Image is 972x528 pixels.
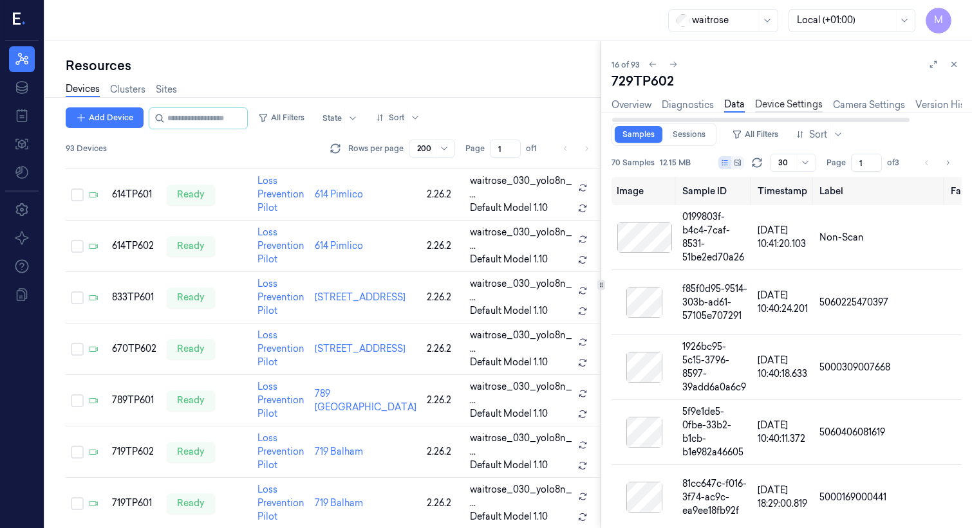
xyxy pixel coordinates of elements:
[112,445,156,459] div: 719TP602
[315,291,406,303] a: [STREET_ADDRESS]
[470,201,548,215] span: Default Model 1.10
[470,277,573,304] span: waitrose_030_yolo8n_ ...
[257,278,304,316] a: Loss Prevention Pilot
[257,226,304,265] a: Loss Prevention Pilot
[257,381,304,419] a: Loss Prevention Pilot
[315,388,416,413] a: 789 [GEOGRAPHIC_DATA]
[315,240,363,251] a: 614 Pimlico
[615,126,662,143] a: Samples
[315,497,363,509] a: 719 Balham
[814,270,946,335] td: 5060225470397
[660,157,691,168] span: 12.15 MB
[470,329,573,356] span: waitrose_030_yolo8n_ ...
[470,174,573,201] span: waitrose_030_yolo8n_ ...
[612,157,655,168] span: 70 Samples
[682,405,747,459] div: 5f9e1de5-0fbe-33b2-b1cb-b1e982a46605
[167,390,215,411] div: ready
[465,143,485,154] span: Page
[66,143,107,154] span: 93 Devices
[926,8,951,33] button: M
[758,354,807,379] span: [DATE] 10:40:18.633
[665,126,713,143] a: Sessions
[257,329,304,368] a: Loss Prevention Pilot
[939,154,957,172] button: Go to next page
[727,124,783,145] button: All Filters
[257,175,304,214] a: Loss Prevention Pilot
[112,394,156,407] div: 789TP601
[71,394,84,407] button: Select row
[167,236,215,257] div: ready
[257,484,304,522] a: Loss Prevention Pilot
[470,304,548,318] span: Default Model 1.10
[112,342,156,356] div: 670TP602
[71,291,84,304] button: Select row
[112,188,156,201] div: 614TP601
[827,157,846,168] span: Page
[814,335,946,400] td: 5000309007668
[724,98,745,113] a: Data
[315,188,363,200] a: 614 Pimlico
[71,188,84,201] button: Select row
[557,140,595,158] nav: pagination
[470,253,548,266] span: Default Model 1.10
[470,226,573,253] span: waitrose_030_yolo8n_ ...
[752,177,814,205] th: Timestamp
[167,339,215,360] div: ready
[112,291,156,304] div: 833TP601
[814,400,946,465] td: 5060406081619
[470,356,548,369] span: Default Model 1.10
[470,510,548,523] span: Default Model 1.10
[470,459,548,472] span: Default Model 1.10
[814,205,946,270] td: Non-Scan
[755,98,823,113] a: Device Settings
[71,497,84,510] button: Select row
[66,82,100,97] a: Devices
[427,291,460,304] div: 2.26.2
[814,177,946,205] th: Label
[167,287,215,308] div: ready
[315,446,363,457] a: 719 Balham
[470,483,573,510] span: waitrose_030_yolo8n_ ...
[71,343,84,356] button: Select row
[315,343,406,354] a: [STREET_ADDRESS]
[112,239,156,253] div: 614TP602
[758,289,808,314] span: [DATE] 10:40:24.201
[427,188,460,201] div: 2.26.2
[167,185,215,205] div: ready
[110,83,145,96] a: Clusters
[257,432,304,471] a: Loss Prevention Pilot
[427,496,460,510] div: 2.26.2
[758,484,807,509] span: [DATE] 18:29:00.819
[612,177,677,205] th: Image
[66,57,601,75] div: Resources
[758,419,805,444] span: [DATE] 10:40:11.372
[470,432,573,459] span: waitrose_030_yolo8n_ ...
[833,98,905,112] a: Camera Settings
[682,477,747,518] div: 81cc647c-f016-3f74-ac9c-ea9ee18fb92f
[918,154,957,172] nav: pagination
[156,83,177,96] a: Sites
[71,240,84,253] button: Select row
[612,59,640,70] span: 16 of 93
[682,340,747,394] div: 1926bc95-5c15-3796-8597-39add6a0a6c9
[66,107,144,128] button: Add Device
[677,177,752,205] th: Sample ID
[427,239,460,253] div: 2.26.2
[470,380,573,407] span: waitrose_030_yolo8n_ ...
[167,493,215,514] div: ready
[662,98,714,112] a: Diagnostics
[682,282,747,323] div: f85f0d95-9514-303b-ad61-57105e707291
[526,143,547,154] span: of 1
[887,157,908,168] span: of 3
[470,407,548,421] span: Default Model 1.10
[612,98,651,112] a: Overview
[253,107,310,128] button: All Filters
[612,72,962,90] div: 729TP602
[758,224,806,250] span: [DATE] 10:41:20.103
[682,210,747,264] div: 0199803f-b4c4-7caf-8531-51be2ed70a26
[427,342,460,356] div: 2.26.2
[112,496,156,510] div: 719TP601
[427,394,460,407] div: 2.26.2
[167,442,215,462] div: ready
